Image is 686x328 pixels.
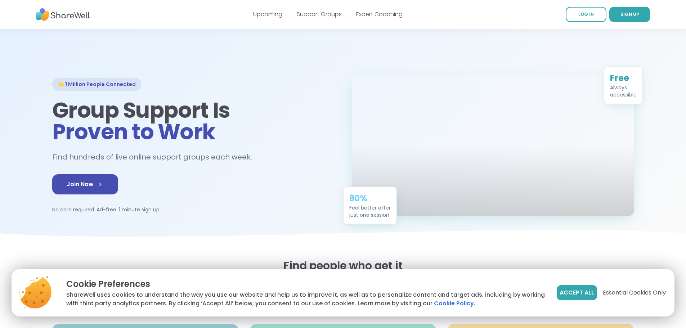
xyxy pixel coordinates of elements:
h2: Find hundreds of live online support groups each week. [52,151,260,163]
span: Proven to Work [52,117,215,147]
a: Upcoming [253,10,282,18]
p: No card required. Ad-free. 1 minute sign up. [52,206,335,213]
div: Feel better after just one session [349,204,391,219]
div: Always accessible [610,84,637,98]
div: Free [610,72,637,84]
a: Cookie Policy. [434,299,475,308]
span: Essential Cookies Only [603,288,666,297]
span: Join Now [67,180,104,189]
span: SIGN UP [620,11,639,17]
span: Accept All [560,288,594,297]
a: Expert Coaching [356,10,403,18]
a: Join Now [52,174,118,194]
img: ShareWell Nav Logo [36,5,90,24]
a: Support Groups [297,10,342,18]
a: SIGN UP [609,7,650,22]
span: LOG IN [578,11,594,17]
p: Cookie Preferences [66,278,545,291]
div: 90% [349,193,391,204]
div: 🌟 1 Million People Connected [52,78,142,91]
button: Accept All [557,285,597,300]
h1: Group Support Is [52,99,335,143]
h2: Find people who get it [52,259,634,272]
p: ShareWell uses cookies to understand the way you use our website and help us to improve it, as we... [66,291,545,308]
a: LOG IN [566,7,606,22]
